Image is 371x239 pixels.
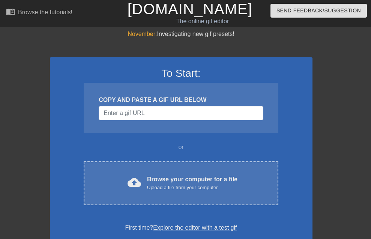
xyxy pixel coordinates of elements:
[276,6,361,15] span: Send Feedback/Suggestion
[18,9,72,15] div: Browse the tutorials!
[147,184,237,191] div: Upload a file from your computer
[99,106,263,120] input: Username
[128,1,252,17] a: [DOMAIN_NAME]
[99,96,263,105] div: COPY AND PASTE A GIF URL BELOW
[69,143,293,152] div: or
[128,31,157,37] span: November:
[128,17,278,26] div: The online gif editor
[128,176,141,189] span: cloud_upload
[147,175,237,191] div: Browse your computer for a file
[50,30,312,39] div: Investigating new gif presets!
[6,7,72,19] a: Browse the tutorials!
[270,4,367,18] button: Send Feedback/Suggestion
[6,7,15,16] span: menu_book
[153,224,237,231] a: Explore the editor with a test gif
[60,223,303,232] div: First time?
[60,67,303,80] h3: To Start:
